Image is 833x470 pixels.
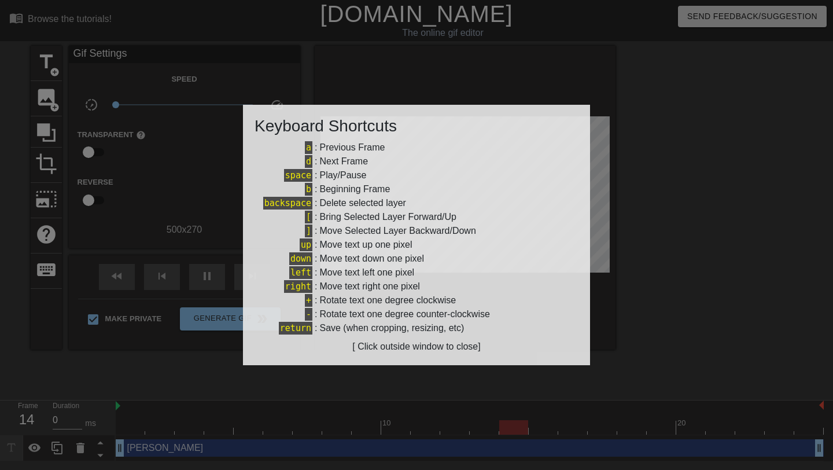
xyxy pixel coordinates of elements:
[305,141,312,154] span: a
[319,196,406,210] div: Delete selected layer
[255,252,578,266] div: :
[319,321,464,335] div: Save (when cropping, resizing, etc)
[255,182,578,196] div: :
[255,280,578,293] div: :
[305,225,312,237] span: ]
[319,155,368,168] div: Next Frame
[255,266,578,280] div: :
[284,280,312,293] span: right
[279,322,312,335] span: return
[319,210,456,224] div: Bring Selected Layer Forward/Up
[284,169,312,182] span: space
[319,266,414,280] div: Move text left one pixel
[319,141,385,155] div: Previous Frame
[255,196,578,210] div: :
[255,210,578,224] div: :
[319,168,366,182] div: Play/Pause
[319,224,476,238] div: Move Selected Layer Backward/Down
[255,224,578,238] div: :
[255,141,578,155] div: :
[300,238,312,251] span: up
[319,182,390,196] div: Beginning Frame
[319,238,412,252] div: Move text up one pixel
[263,197,312,210] span: backspace
[319,252,424,266] div: Move text down one pixel
[255,293,578,307] div: :
[305,211,312,223] span: [
[255,340,578,354] div: [ Click outside window to close]
[255,168,578,182] div: :
[255,307,578,321] div: :
[305,294,312,307] span: +
[319,307,489,321] div: Rotate text one degree counter-clockwise
[255,155,578,168] div: :
[305,308,312,321] span: -
[255,321,578,335] div: :
[289,252,312,265] span: down
[319,280,419,293] div: Move text right one pixel
[255,116,578,136] h3: Keyboard Shortcuts
[289,266,312,279] span: left
[305,183,312,196] span: b
[255,238,578,252] div: :
[305,155,312,168] span: d
[319,293,456,307] div: Rotate text one degree clockwise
